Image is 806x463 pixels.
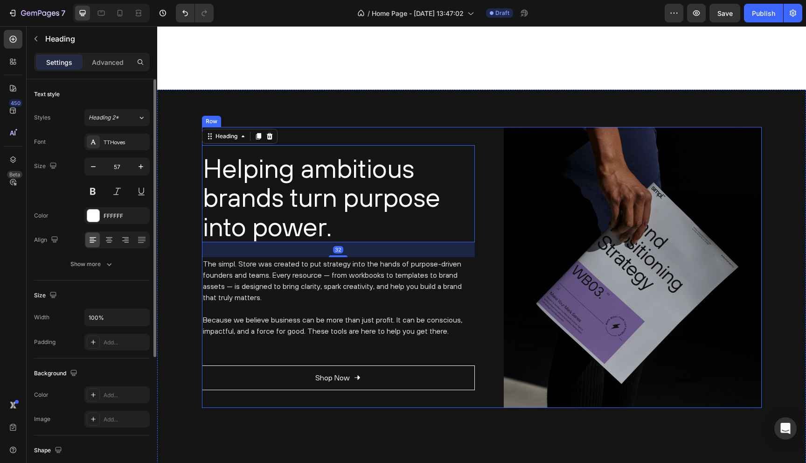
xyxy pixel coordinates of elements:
p: Because we believe business can be more than just profit. It can be conscious, impactful, and a f... [46,288,317,310]
button: Save [709,4,740,22]
div: Add... [104,415,147,424]
div: Add... [104,391,147,400]
span: Heading 2* [89,113,119,122]
button: Show more [34,256,150,273]
div: Beta [7,171,22,178]
div: Styles [34,113,50,122]
span: Home Page - [DATE] 13:47:02 [372,8,464,18]
div: Keywords by Traffic [103,55,157,61]
iframe: To enrich screen reader interactions, please activate Accessibility in Grammarly extension settings [157,26,806,463]
div: Add... [104,338,147,347]
span: Draft [495,9,509,17]
div: Image [34,415,50,423]
p: Shop Now [158,345,193,358]
div: Publish [752,8,775,18]
button: 7 [4,4,69,22]
span: Save [717,9,733,17]
p: Heading [45,33,146,44]
div: Padding [34,338,56,346]
div: v 4.0.25 [26,15,46,22]
div: 32 [176,220,186,227]
div: Undo/Redo [176,4,214,22]
div: Show more [70,260,114,269]
button: Heading 2* [84,109,150,126]
img: tab_keywords_by_traffic_grey.svg [93,54,100,62]
div: Row [47,91,62,99]
div: Size [34,289,59,302]
div: FFFFFF [104,212,147,220]
div: Domain: [DOMAIN_NAME] [24,24,103,32]
input: Auto [85,309,149,326]
img: gempages_580880049272521299-77bc9d42-0e01-475c-a6a4-98b8e08ecbcf.png [347,101,604,382]
p: 7 [61,7,65,19]
p: Settings [46,57,72,67]
div: Domain Overview [35,55,83,61]
div: Shape [34,444,64,457]
button: Publish [744,4,783,22]
div: 450 [9,99,22,107]
div: TTHoves [104,138,147,147]
a: Shop Now [45,339,318,364]
p: The simpl. Store was created to put strategy into the hands of purpose-driven founders and teams.... [46,232,317,277]
div: Width [34,313,49,322]
div: Color [34,391,49,399]
div: Font [34,138,46,146]
img: website_grey.svg [15,24,22,32]
img: logo_orange.svg [15,15,22,22]
div: Text style [34,90,60,98]
div: Align [34,234,60,246]
span: / [368,8,370,18]
img: tab_domain_overview_orange.svg [25,54,33,62]
p: Advanced [92,57,124,67]
div: Color [34,211,49,220]
div: Open Intercom Messenger [774,417,797,440]
div: Background [34,367,79,380]
div: Size [34,160,59,173]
